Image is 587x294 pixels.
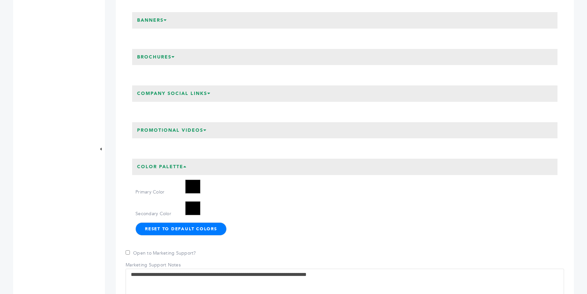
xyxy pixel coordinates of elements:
label: Primary Color [135,189,181,195]
h3: Brochures [132,49,180,65]
h3: Color Palette [132,159,192,175]
input: Open to Marketing Support? [126,250,130,255]
h3: Promotional Videos [132,122,212,139]
label: Secondary Color [135,211,181,217]
button: Reset to Default Colors [135,222,227,236]
h3: Company Social Links [132,85,216,102]
h3: Banners [132,12,172,29]
label: Marketing Support Notes [126,262,181,268]
label: Open to Marketing Support? [126,250,196,257]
